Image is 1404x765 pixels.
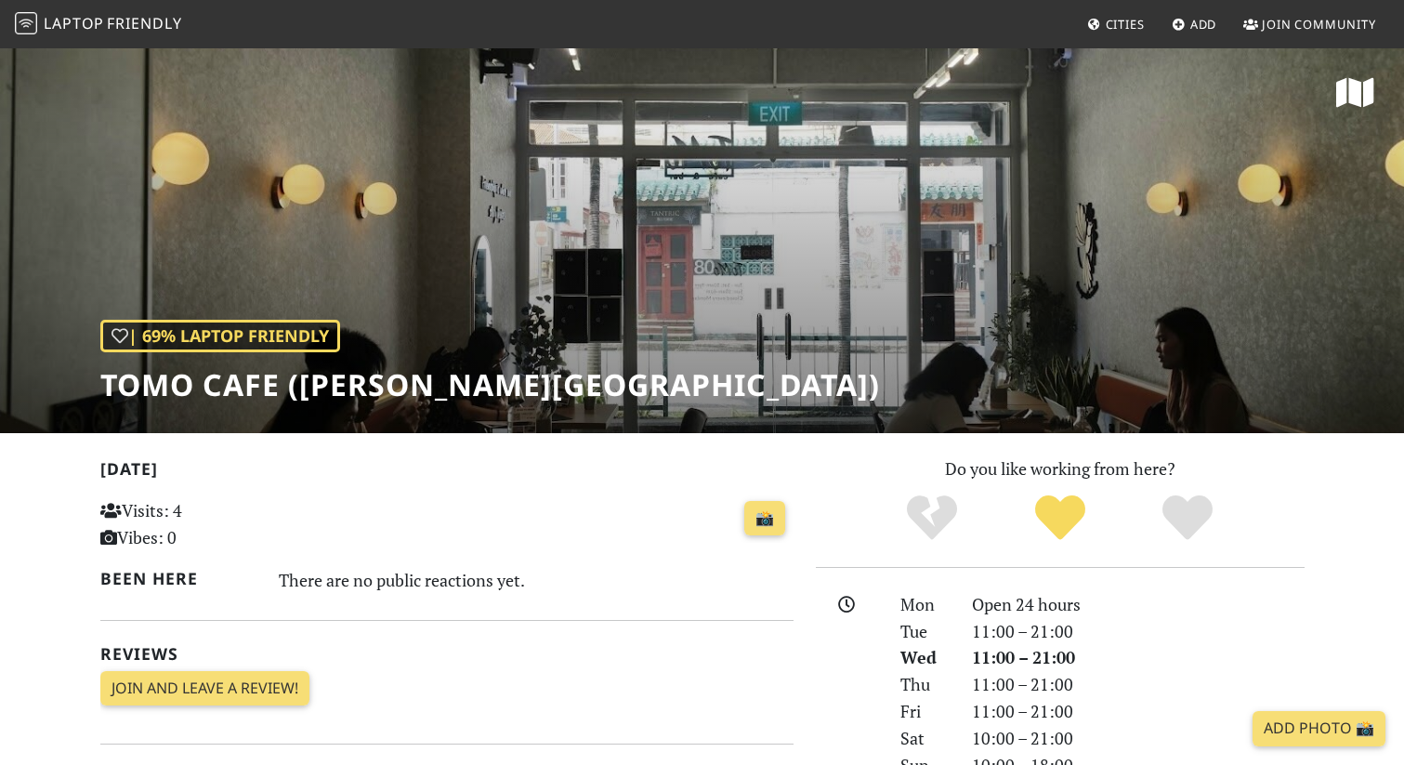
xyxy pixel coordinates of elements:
div: 11:00 – 21:00 [961,698,1316,725]
div: Wed [889,644,960,671]
a: LaptopFriendly LaptopFriendly [15,8,182,41]
a: Join and leave a review! [100,671,309,706]
div: 11:00 – 21:00 [961,618,1316,645]
a: Add Photo 📸 [1253,711,1385,746]
div: 10:00 – 21:00 [961,725,1316,752]
span: Laptop [44,13,104,33]
h1: ToMo Cafe ([PERSON_NAME][GEOGRAPHIC_DATA]) [100,367,880,402]
p: Visits: 4 Vibes: 0 [100,497,317,551]
div: There are no public reactions yet. [279,565,794,595]
div: Yes [996,493,1124,544]
div: Tue [889,618,960,645]
a: 📸 [744,501,785,536]
h2: [DATE] [100,459,794,486]
a: Add [1164,7,1225,41]
a: Join Community [1236,7,1384,41]
img: LaptopFriendly [15,12,37,34]
div: 11:00 – 21:00 [961,671,1316,698]
span: Friendly [107,13,181,33]
h2: Reviews [100,644,794,664]
div: Sat [889,725,960,752]
a: Cities [1080,7,1152,41]
div: Open 24 hours [961,591,1316,618]
h2: Been here [100,569,257,588]
div: Mon [889,591,960,618]
div: 11:00 – 21:00 [961,644,1316,671]
span: Join Community [1262,16,1376,33]
div: Fri [889,698,960,725]
div: Definitely! [1123,493,1252,544]
div: Thu [889,671,960,698]
span: Cities [1106,16,1145,33]
p: Do you like working from here? [816,455,1305,482]
div: | 69% Laptop Friendly [100,320,340,352]
div: No [868,493,996,544]
span: Add [1190,16,1217,33]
